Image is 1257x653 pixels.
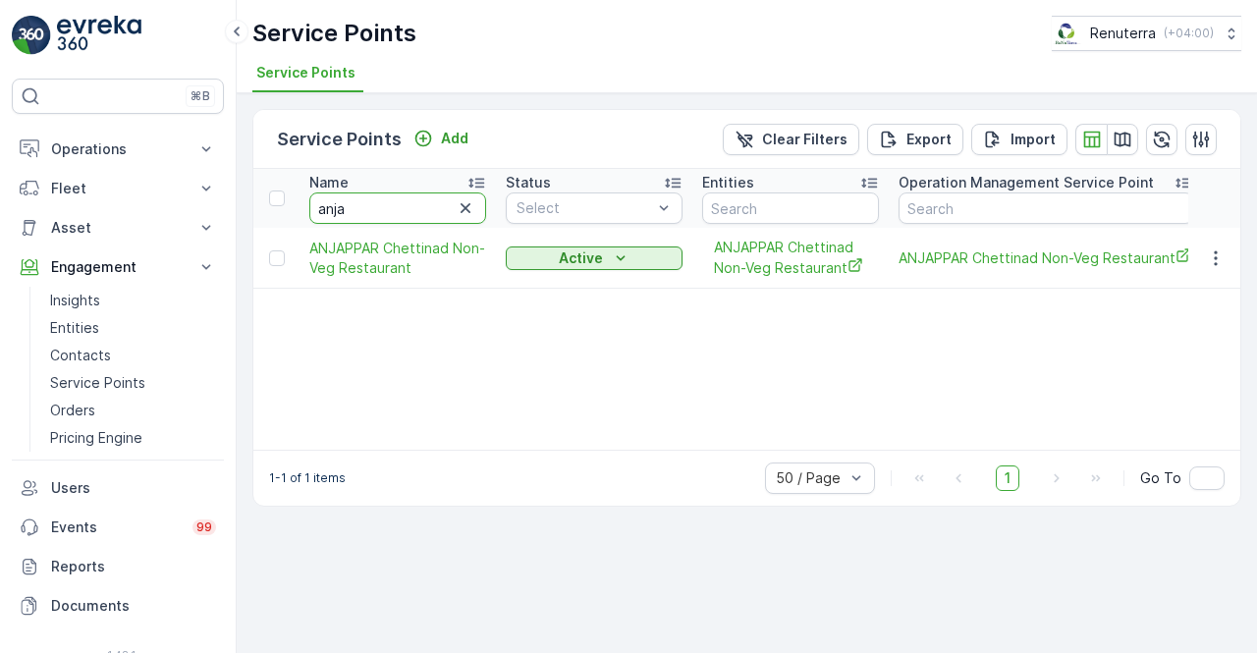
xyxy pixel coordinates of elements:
[714,238,867,278] a: ANJAPPAR Chettinad Non-Veg Restaurant
[559,248,603,268] p: Active
[51,218,185,238] p: Asset
[517,198,652,218] p: Select
[42,342,224,369] a: Contacts
[12,208,224,247] button: Asset
[42,369,224,397] a: Service Points
[50,401,95,420] p: Orders
[899,247,1193,268] a: ANJAPPAR Chettinad Non-Veg Restaurant
[252,18,416,49] p: Service Points
[1011,130,1056,149] p: Import
[51,257,185,277] p: Engagement
[42,424,224,452] a: Pricing Engine
[50,428,142,448] p: Pricing Engine
[51,179,185,198] p: Fleet
[42,397,224,424] a: Orders
[406,127,476,150] button: Add
[12,547,224,586] a: Reports
[506,173,551,192] p: Status
[867,124,963,155] button: Export
[51,596,216,616] p: Documents
[1090,24,1156,43] p: Renuterra
[762,130,847,149] p: Clear Filters
[12,586,224,626] a: Documents
[51,517,181,537] p: Events
[42,287,224,314] a: Insights
[51,478,216,498] p: Users
[50,291,100,310] p: Insights
[57,16,141,55] img: logo_light-DOdMpM7g.png
[1052,16,1241,51] button: Renuterra(+04:00)
[899,192,1193,224] input: Search
[441,129,468,148] p: Add
[702,173,754,192] p: Entities
[971,124,1067,155] button: Import
[309,192,486,224] input: Search
[12,468,224,508] a: Users
[51,139,185,159] p: Operations
[1164,26,1214,41] p: ( +04:00 )
[196,519,212,535] p: 99
[50,373,145,393] p: Service Points
[191,88,210,104] p: ⌘B
[12,16,51,55] img: logo
[906,130,952,149] p: Export
[309,239,486,278] a: ANJAPPAR Chettinad Non-Veg Restaurant
[899,173,1154,192] p: Operation Management Service Point
[12,169,224,208] button: Fleet
[702,192,879,224] input: Search
[12,508,224,547] a: Events99
[50,346,111,365] p: Contacts
[50,318,99,338] p: Entities
[506,246,683,270] button: Active
[256,63,355,82] span: Service Points
[996,465,1019,491] span: 1
[269,250,285,266] div: Toggle Row Selected
[1052,23,1082,44] img: Screenshot_2024-07-26_at_13.33.01.png
[723,124,859,155] button: Clear Filters
[277,126,402,153] p: Service Points
[12,247,224,287] button: Engagement
[1140,468,1181,488] span: Go To
[309,173,349,192] p: Name
[269,470,346,486] p: 1-1 of 1 items
[42,314,224,342] a: Entities
[51,557,216,576] p: Reports
[12,130,224,169] button: Operations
